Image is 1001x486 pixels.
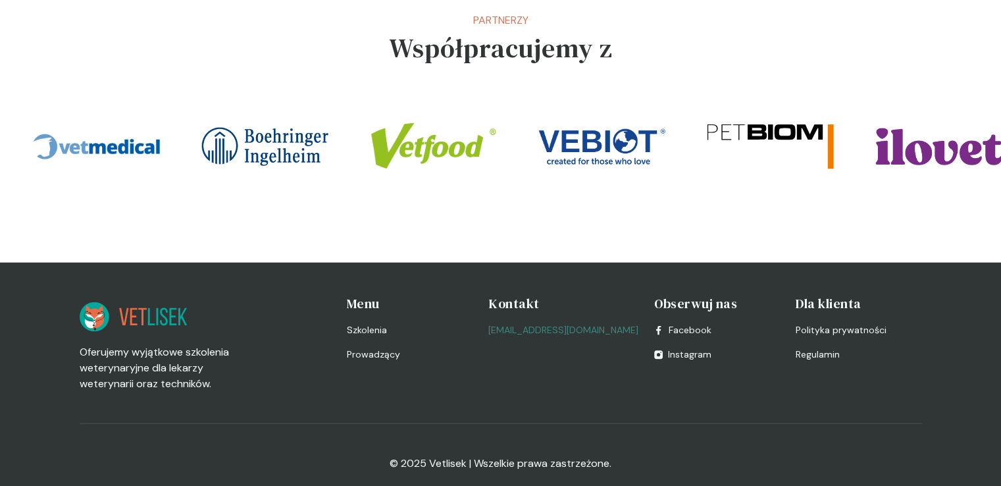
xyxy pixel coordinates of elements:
[389,13,613,28] p: Partnerzy
[80,344,247,392] p: Oferujemy wyjątkowe szkolenia weterynaryjne dla lekarzy weterynarii oraz techników.
[390,456,611,472] p: © 2025 Vetlisek | Wszelkie prawa zastrzeżone.
[654,294,780,313] h4: Obserwuj nas
[796,323,886,337] span: Polityka prywatności
[796,348,840,362] span: Regulamin
[488,294,638,313] h4: Kontakt
[389,28,613,68] h5: Współpracujemy z
[347,348,400,362] span: Prowadzący
[347,294,473,313] h4: Menu
[796,323,921,337] a: Polityka prywatności
[488,323,638,337] a: [EMAIL_ADDRESS][DOMAIN_NAME]
[347,348,473,362] a: Prowadzący
[34,115,160,178] img: Z5pMH5bqstJ9-ALc_logo_vetmedical2024-1024x202.png
[654,323,711,337] a: Facebook
[347,323,387,337] span: Szkolenia
[347,323,473,337] a: Szkolenia
[707,115,834,178] img: Z5pMJZbqstJ9-ALo_Petbiom.svg
[539,115,665,178] img: Z5pMKJbqstJ9-ALu_vebiot.png
[796,294,921,313] h4: Dla klienta
[202,115,328,178] img: Z5pMJJbqstJ9-ALm_Boehringer.png
[371,115,497,178] img: Z5pMJ5bqstJ9-ALs_logo-www-01.png
[796,348,921,362] a: Regulamin
[654,348,711,362] a: Instagram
